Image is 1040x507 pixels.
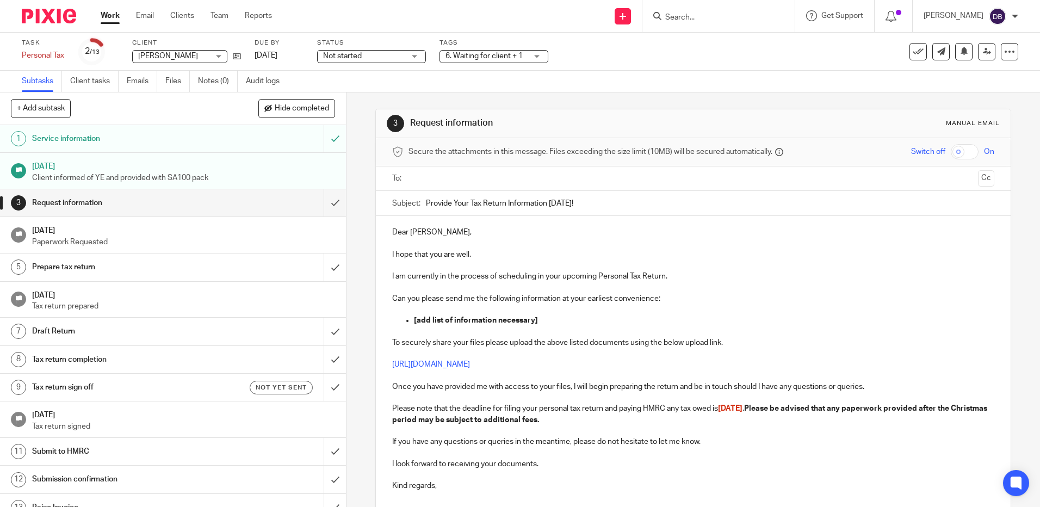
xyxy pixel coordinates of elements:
a: Team [211,10,228,21]
span: Hide completed [275,104,329,113]
h1: Draft Return [32,323,219,339]
strong: Please be advised that any paperwork provided after the Christmas period may be subject to additi... [392,405,989,423]
div: 3 [387,115,404,132]
p: Client informed of YE and provided with SA100 pack [32,172,336,183]
p: Kind regards, [392,480,994,491]
span: [DATE] [718,405,742,412]
h1: Service information [32,131,219,147]
div: 3 [11,195,26,211]
strong: [add list of information necessary] [414,317,538,324]
span: Not yet sent [256,383,307,392]
h1: Request information [32,195,219,211]
a: Clients [170,10,194,21]
div: 11 [11,444,26,459]
div: 2 [85,45,100,58]
p: Tax return prepared [32,301,336,312]
div: Personal Tax [22,50,65,61]
img: Pixie [22,9,76,23]
span: Secure the attachments in this message. Files exceeding the size limit (10MB) will be secured aut... [408,146,772,157]
button: + Add subtask [11,99,71,118]
label: Due by [255,39,304,47]
a: Notes (0) [198,71,238,92]
h1: [DATE] [32,158,336,172]
div: Manual email [946,119,1000,128]
a: [URL][DOMAIN_NAME] [392,361,470,368]
div: 8 [11,352,26,367]
label: To: [392,173,404,184]
h1: Tax return completion [32,351,219,368]
a: Emails [127,71,157,92]
p: I hope that you are well. [392,249,994,260]
div: 1 [11,131,26,146]
div: 12 [11,472,26,487]
h1: Request information [410,118,716,129]
p: To securely share your files please upload the above listed documents using the below upload link. [392,337,994,348]
h1: [DATE] [32,287,336,301]
a: Client tasks [70,71,119,92]
p: Paperwork Requested [32,237,336,248]
p: Can you please send me the following information at your earliest convenience: [392,293,994,304]
span: [PERSON_NAME] [138,52,198,60]
h1: Submission confirmation [32,471,219,487]
label: Status [317,39,426,47]
a: Audit logs [246,71,288,92]
span: Get Support [821,12,863,20]
span: Switch off [911,146,945,157]
span: On [984,146,994,157]
label: Client [132,39,241,47]
p: [PERSON_NAME] [924,10,983,21]
p: Dear [PERSON_NAME], [392,227,994,238]
a: Subtasks [22,71,62,92]
span: Not started [323,52,362,60]
h1: Tax return sign off [32,379,219,395]
img: svg%3E [989,8,1006,25]
small: /13 [90,49,100,55]
span: [DATE] [255,52,277,59]
h1: Submit to HMRC [32,443,219,460]
button: Hide completed [258,99,335,118]
a: Email [136,10,154,21]
input: Search [664,13,762,23]
h1: [DATE] [32,222,336,236]
h1: [DATE] [32,407,336,421]
p: Please note that the deadline for filing your personal tax return and paying HMRC any tax owed is . [392,403,994,425]
a: Reports [245,10,272,21]
p: If you have any questions or queries in the meantime, please do not hesitate to let me know. [392,436,994,447]
label: Subject: [392,198,420,209]
p: Once you have provided me with access to your files, I will begin preparing the return and be in ... [392,381,994,392]
h1: Prepare tax return [32,259,219,275]
span: 6. Waiting for client + 1 [445,52,523,60]
div: 7 [11,324,26,339]
p: Tax return signed [32,421,336,432]
p: I look forward to receiving your documents. [392,459,994,469]
a: Files [165,71,190,92]
a: Work [101,10,120,21]
div: 9 [11,380,26,395]
label: Tags [439,39,548,47]
label: Task [22,39,65,47]
p: I am currently in the process of scheduling in your upcoming Personal Tax Return. [392,271,994,282]
button: Cc [978,170,994,187]
div: 5 [11,259,26,275]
